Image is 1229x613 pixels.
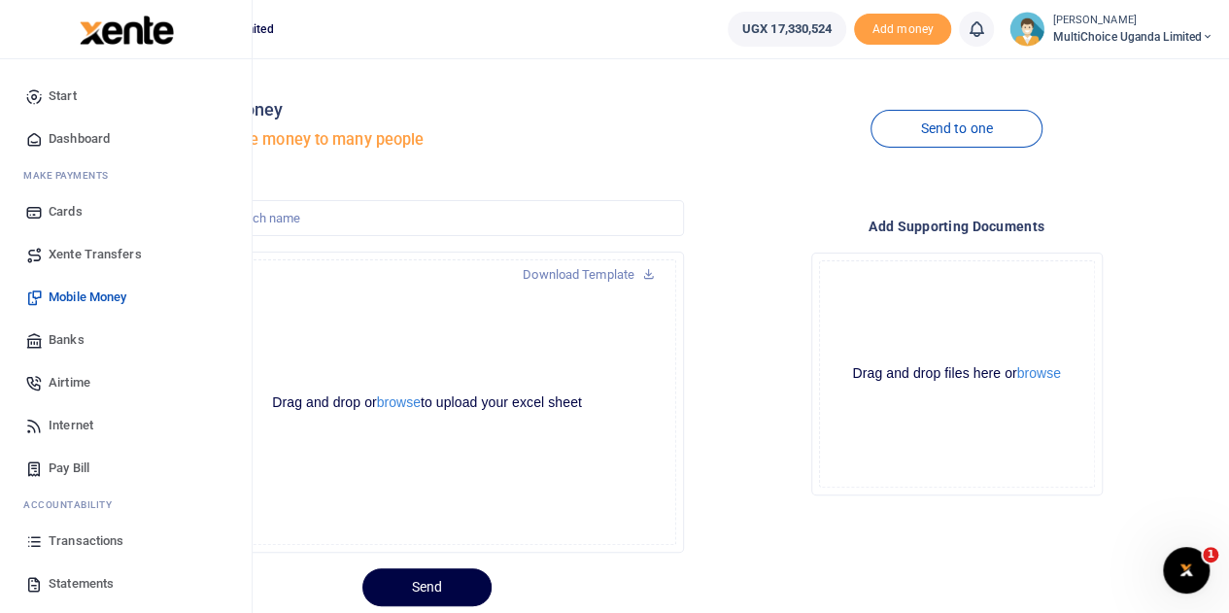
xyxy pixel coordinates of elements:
[179,393,675,412] div: Drag and drop or to upload your excel sheet
[700,216,1213,237] h4: Add supporting Documents
[16,160,236,190] li: M
[854,14,951,46] span: Add money
[16,118,236,160] a: Dashboard
[49,574,114,594] span: Statements
[80,16,174,45] img: logo-large
[49,129,110,149] span: Dashboard
[16,361,236,404] a: Airtime
[1009,12,1044,47] img: profile-user
[16,404,236,447] a: Internet
[854,20,951,35] a: Add money
[362,568,492,606] button: Send
[49,416,93,435] span: Internet
[16,190,236,233] a: Cards
[1052,13,1213,29] small: [PERSON_NAME]
[16,276,236,319] a: Mobile Money
[1017,366,1061,380] button: browse
[854,14,951,46] li: Toup your wallet
[1203,547,1218,562] span: 1
[170,99,684,120] h4: Mobile Money
[16,562,236,605] a: Statements
[1163,547,1210,594] iframe: Intercom live chat
[16,233,236,276] a: Xente Transfers
[78,21,174,36] a: logo-small logo-large logo-large
[16,520,236,562] a: Transactions
[820,364,1094,383] div: Drag and drop files here or
[720,12,854,47] li: Wallet ballance
[16,447,236,490] a: Pay Bill
[871,110,1041,148] a: Send to one
[742,19,832,39] span: UGX 17,330,524
[49,459,89,478] span: Pay Bill
[16,490,236,520] li: Ac
[728,12,846,47] a: UGX 17,330,524
[49,330,85,350] span: Banks
[49,531,123,551] span: Transactions
[16,75,236,118] a: Start
[38,497,112,512] span: countability
[1052,28,1213,46] span: MultiChoice Uganda Limited
[49,245,142,264] span: Xente Transfers
[49,373,90,392] span: Airtime
[49,202,83,221] span: Cards
[811,253,1103,495] div: File Uploader
[170,200,684,237] input: Create a batch name
[1009,12,1213,47] a: profile-user [PERSON_NAME] MultiChoice Uganda Limited
[16,319,236,361] a: Banks
[170,130,684,150] h5: Send mobile money to many people
[377,395,421,409] button: browse
[507,259,670,290] a: Download Template
[49,86,77,106] span: Start
[33,168,109,183] span: ake Payments
[170,252,684,553] div: File Uploader
[49,288,126,307] span: Mobile Money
